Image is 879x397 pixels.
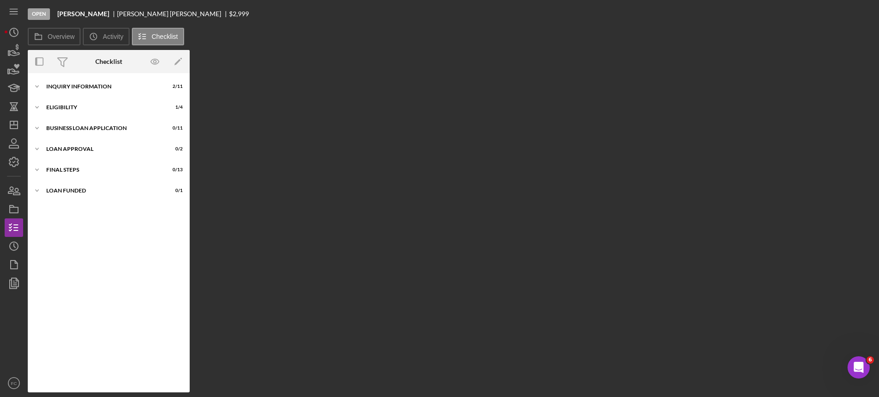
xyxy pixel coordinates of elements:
div: BUSINESS LOAN APPLICATION [46,125,160,131]
div: Eligibility [46,105,160,110]
label: Checklist [152,33,178,40]
div: 1 / 4 [166,105,183,110]
label: Activity [103,33,123,40]
div: Loan Approval [46,146,160,152]
div: 0 / 13 [166,167,183,173]
div: INQUIRY INFORMATION [46,84,160,89]
iframe: Intercom live chat [848,356,870,378]
button: FC [5,374,23,392]
button: Overview [28,28,80,45]
div: [PERSON_NAME] [PERSON_NAME] [117,10,229,18]
div: Final Steps [46,167,160,173]
b: [PERSON_NAME] [57,10,109,18]
button: Activity [83,28,129,45]
span: 6 [867,356,874,364]
div: 2 / 11 [166,84,183,89]
span: $2,999 [229,10,249,18]
div: Open [28,8,50,20]
div: Checklist [95,58,122,65]
div: LOAN FUNDED [46,188,160,193]
div: 0 / 11 [166,125,183,131]
button: Checklist [132,28,184,45]
text: FC [11,381,17,386]
div: 0 / 1 [166,188,183,193]
label: Overview [48,33,74,40]
div: 0 / 2 [166,146,183,152]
